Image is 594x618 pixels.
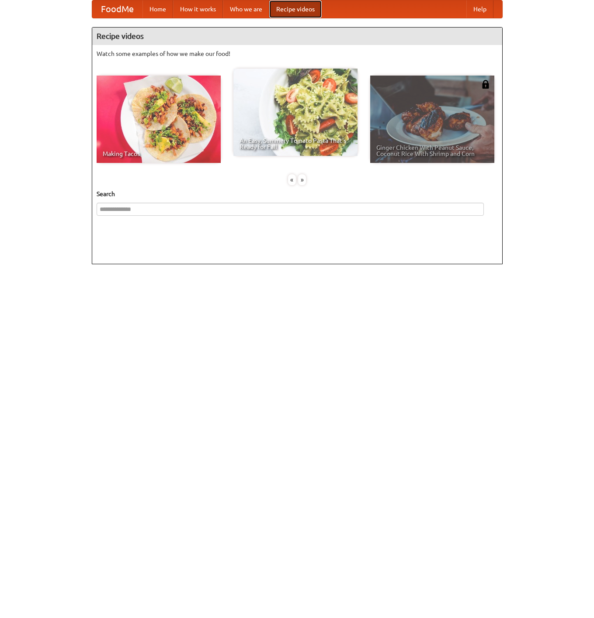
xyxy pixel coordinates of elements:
a: Recipe videos [269,0,322,18]
a: Home [142,0,173,18]
h5: Search [97,190,498,198]
a: Help [466,0,493,18]
div: « [288,174,296,185]
a: Who we are [223,0,269,18]
a: Making Tacos [97,76,221,163]
span: An Easy, Summery Tomato Pasta That's Ready for Fall [240,138,351,150]
span: Making Tacos [103,151,215,157]
a: An Easy, Summery Tomato Pasta That's Ready for Fall [233,69,358,156]
a: FoodMe [92,0,142,18]
div: » [298,174,306,185]
a: How it works [173,0,223,18]
p: Watch some examples of how we make our food! [97,49,498,58]
h4: Recipe videos [92,28,502,45]
img: 483408.png [481,80,490,89]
